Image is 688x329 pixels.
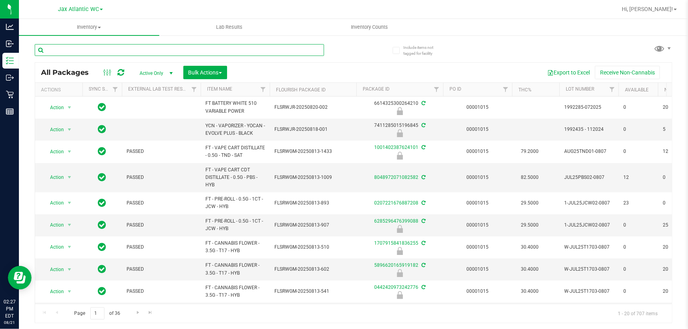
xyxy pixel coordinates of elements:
[467,175,489,180] a: 00001015
[6,57,14,65] inline-svg: Inventory
[98,286,106,297] span: In Sync
[205,166,265,189] span: FT - VAPE CART CDT DISTILLATE - 0.5G - PBS - HYB
[98,197,106,208] span: In Sync
[420,145,425,150] span: Sync from Compliance System
[205,217,265,232] span: FT - PRE-ROLL - 0.5G - 1CT - JCW - HYB
[355,291,444,299] div: Newly Received
[67,307,127,320] span: Page of 36
[374,262,418,268] a: 5896620165919182
[98,264,106,275] span: In Sync
[127,266,196,273] span: PASSED
[98,172,106,183] span: In Sync
[127,243,196,251] span: PASSED
[499,83,512,96] a: Filter
[128,86,190,92] a: External Lab Test Result
[622,6,673,12] span: Hi, [PERSON_NAME]!
[340,24,399,31] span: Inventory Counts
[41,68,97,77] span: All Packages
[205,144,265,159] span: FT - VAPE CART DISTILLATE - 0.5G - TND - SAT
[205,240,265,255] span: FT - CANNABIS FLOWER - 3.5G - T17 - HYB
[564,174,614,181] span: JUL25PBS02-0807
[205,262,265,277] span: FT - CANNABIS FLOWER - 3.5G - T17 - HYB
[564,221,614,229] span: 1-JUL25JCW02-0807
[420,218,425,224] span: Sync from Compliance System
[374,145,418,150] a: 1001402387624101
[257,83,270,96] a: Filter
[517,172,543,183] span: 82.5000
[595,66,660,79] button: Receive Non-Cannabis
[43,286,64,297] span: Action
[517,219,543,231] span: 29.5000
[467,288,489,294] a: 00001015
[19,24,159,31] span: Inventory
[43,124,64,135] span: Action
[127,199,196,207] span: PASSED
[65,102,75,113] span: select
[43,219,64,230] span: Action
[623,288,653,295] span: 0
[355,107,444,115] div: Newly Received
[274,104,352,111] span: FLSRWJR-20250820-002
[374,200,418,206] a: 0207221676887208
[65,146,75,157] span: select
[183,66,227,79] button: Bulk Actions
[623,266,653,273] span: 0
[420,240,425,246] span: Sync from Compliance System
[517,146,543,157] span: 79.2000
[299,19,440,35] a: Inventory Counts
[274,148,352,155] span: FLSRWGM-20250813-1433
[274,266,352,273] span: FLSRWGM-20250813-602
[205,24,253,31] span: Lab Results
[274,199,352,207] span: FLSRWGM-20250813-893
[43,242,64,253] span: Action
[6,23,14,31] inline-svg: Analytics
[145,307,156,318] a: Go to the last page
[420,100,425,106] span: Sync from Compliance System
[65,219,75,230] span: select
[188,83,201,96] a: Filter
[43,172,64,183] span: Action
[65,286,75,297] span: select
[564,266,614,273] span: W-JUL25T1703-0807
[43,102,64,113] span: Action
[355,225,444,233] div: Newly Received
[623,104,653,111] span: 0
[274,243,352,251] span: FLSRWGM-20250813-510
[355,247,444,255] div: Newly Received
[564,104,614,111] span: 1992285-072025
[65,197,75,208] span: select
[420,262,425,268] span: Sync from Compliance System
[274,174,352,181] span: FLSRWGM-20250813-1009
[355,269,444,277] div: Newly Received
[65,242,75,253] span: select
[467,104,489,110] a: 00001015
[612,307,664,319] span: 1 - 20 of 707 items
[467,244,489,250] a: 00001015
[159,19,300,35] a: Lab Results
[207,86,232,92] a: Item Name
[90,307,104,320] input: 1
[98,102,106,113] span: In Sync
[4,298,15,320] p: 02:27 PM EDT
[623,199,653,207] span: 23
[127,288,196,295] span: PASSED
[374,175,418,180] a: 8048972071082582
[65,264,75,275] span: select
[467,126,489,132] a: 00001015
[43,264,64,275] span: Action
[564,126,614,133] span: 1992435 - 112024
[109,83,122,96] a: Filter
[98,219,106,230] span: In Sync
[420,123,425,128] span: Sync from Compliance System
[8,266,32,290] iframe: Resource center
[58,6,99,13] span: Jax Atlantic WC
[89,86,119,92] a: Sync Status
[188,69,222,76] span: Bulk Actions
[6,74,14,82] inline-svg: Outbound
[127,148,196,155] span: PASSED
[517,264,543,275] span: 30.4000
[420,175,425,180] span: Sync from Compliance System
[127,174,196,181] span: PASSED
[65,124,75,135] span: select
[6,40,14,48] inline-svg: Inbound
